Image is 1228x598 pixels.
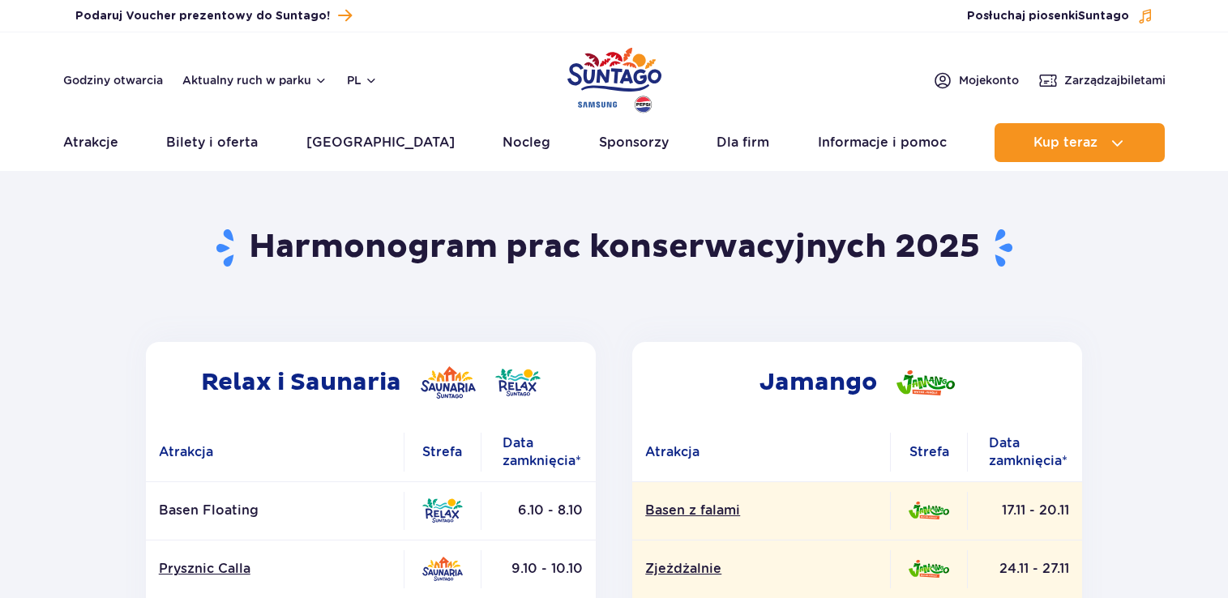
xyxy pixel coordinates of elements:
[159,502,391,519] p: Basen Floating
[481,423,596,481] th: Data zamknięcia*
[422,498,463,523] img: Relax
[63,72,163,88] a: Godziny otwarcia
[959,72,1019,88] span: Moje konto
[967,8,1153,24] button: Posłuchaj piosenkiSuntago
[968,423,1082,481] th: Data zamknięcia*
[645,560,877,578] a: Zjeżdżalnie
[306,123,455,162] a: [GEOGRAPHIC_DATA]
[422,557,463,580] img: Saunaria
[717,123,769,162] a: Dla firm
[995,123,1165,162] button: Kup teraz
[1038,70,1166,90] a: Zarządzajbiletami
[1064,72,1166,88] span: Zarządzaj biletami
[63,123,118,162] a: Atrakcje
[933,70,1019,90] a: Mojekonto
[481,481,596,540] td: 6.10 - 8.10
[632,423,890,481] th: Atrakcja
[909,502,949,519] img: Jamango
[1033,135,1097,150] span: Kup teraz
[75,5,352,27] a: Podaruj Voucher prezentowy do Suntago!
[159,560,391,578] a: Prysznic Calla
[182,74,327,87] button: Aktualny ruch w parku
[909,560,949,578] img: Jamango
[404,423,481,481] th: Strefa
[347,72,378,88] button: pl
[146,423,404,481] th: Atrakcja
[599,123,669,162] a: Sponsorzy
[645,502,877,519] a: Basen z falami
[567,41,661,115] a: Park of Poland
[481,540,596,598] td: 9.10 - 10.10
[896,370,955,395] img: Jamango
[139,227,1089,269] h1: Harmonogram prac konserwacyjnych 2025
[495,369,541,396] img: Relax
[632,342,1082,423] h2: Jamango
[146,342,596,423] h2: Relax i Saunaria
[1078,11,1129,22] span: Suntago
[968,540,1082,598] td: 24.11 - 27.11
[166,123,258,162] a: Bilety i oferta
[75,8,330,24] span: Podaruj Voucher prezentowy do Suntago!
[503,123,550,162] a: Nocleg
[818,123,947,162] a: Informacje i pomoc
[421,366,476,399] img: Saunaria
[890,423,968,481] th: Strefa
[967,8,1129,24] span: Posłuchaj piosenki
[968,481,1082,540] td: 17.11 - 20.11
